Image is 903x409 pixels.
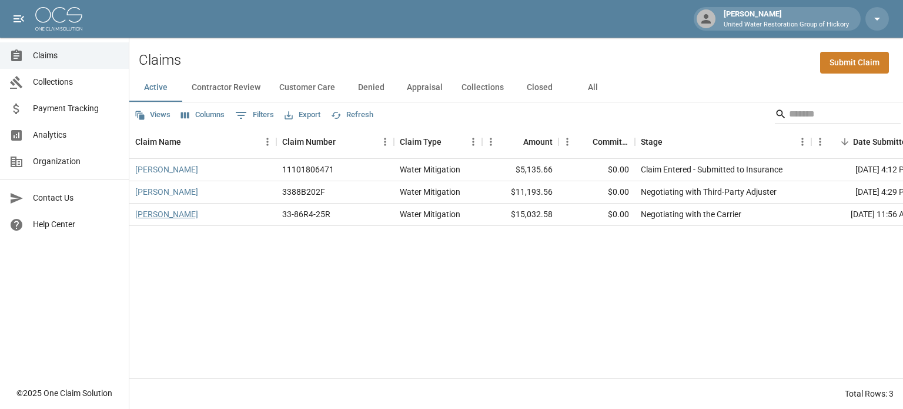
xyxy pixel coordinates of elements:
[394,125,482,158] div: Claim Type
[558,125,635,158] div: Committed Amount
[641,125,663,158] div: Stage
[482,125,558,158] div: Amount
[282,106,323,124] button: Export
[558,133,576,151] button: Menu
[33,102,119,115] span: Payment Tracking
[139,52,181,69] h2: Claims
[482,204,558,226] div: $15,032.58
[129,74,182,102] button: Active
[482,181,558,204] div: $11,193.56
[33,155,119,168] span: Organization
[811,133,829,151] button: Menu
[129,125,276,158] div: Claim Name
[282,125,336,158] div: Claim Number
[182,74,270,102] button: Contractor Review
[576,134,593,150] button: Sort
[16,387,112,399] div: © 2025 One Claim Solution
[400,208,460,220] div: Water Mitigation
[775,105,901,126] div: Search
[558,159,635,181] div: $0.00
[232,106,277,125] button: Show filters
[845,388,894,400] div: Total Rows: 3
[181,134,198,150] button: Sort
[270,74,345,102] button: Customer Care
[135,164,198,175] a: [PERSON_NAME]
[837,134,853,150] button: Sort
[442,134,458,150] button: Sort
[33,129,119,141] span: Analytics
[635,125,811,158] div: Stage
[282,164,334,175] div: 11101806471
[663,134,679,150] button: Sort
[132,106,173,124] button: Views
[35,7,82,31] img: ocs-logo-white-transparent.png
[724,20,849,30] p: United Water Restoration Group of Hickory
[328,106,376,124] button: Refresh
[482,133,500,151] button: Menu
[558,204,635,226] div: $0.00
[400,125,442,158] div: Claim Type
[794,133,811,151] button: Menu
[259,133,276,151] button: Menu
[33,76,119,88] span: Collections
[178,106,228,124] button: Select columns
[135,125,181,158] div: Claim Name
[641,164,782,175] div: Claim Entered - Submitted to Insurance
[397,74,452,102] button: Appraisal
[129,74,903,102] div: dynamic tabs
[33,218,119,231] span: Help Center
[336,134,352,150] button: Sort
[464,133,482,151] button: Menu
[33,49,119,62] span: Claims
[593,125,629,158] div: Committed Amount
[400,164,460,175] div: Water Mitigation
[641,208,741,220] div: Negotiating with the Carrier
[345,74,397,102] button: Denied
[452,74,513,102] button: Collections
[376,133,394,151] button: Menu
[719,8,854,29] div: [PERSON_NAME]
[135,208,198,220] a: [PERSON_NAME]
[566,74,619,102] button: All
[33,192,119,204] span: Contact Us
[507,134,523,150] button: Sort
[513,74,566,102] button: Closed
[641,186,777,198] div: Negotiating with Third-Party Adjuster
[282,186,325,198] div: 3388B202F
[482,159,558,181] div: $5,135.66
[7,7,31,31] button: open drawer
[400,186,460,198] div: Water Mitigation
[558,181,635,204] div: $0.00
[282,208,330,220] div: 33-86R4-25R
[276,125,394,158] div: Claim Number
[135,186,198,198] a: [PERSON_NAME]
[820,52,889,74] a: Submit Claim
[523,125,553,158] div: Amount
